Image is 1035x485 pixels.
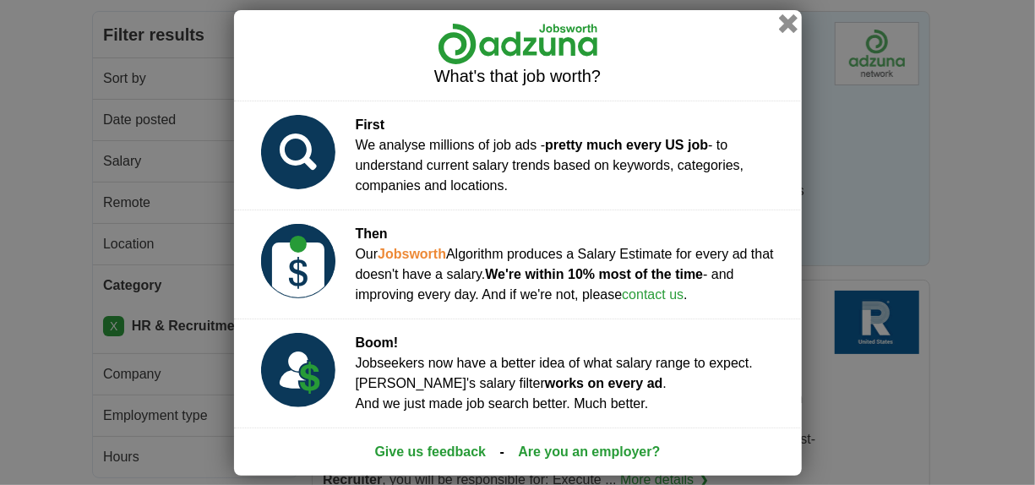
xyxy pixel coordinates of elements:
[545,138,708,152] strong: pretty much every US job
[500,442,504,462] span: -
[248,66,788,87] h2: What's that job worth?
[356,335,399,350] strong: Boom!
[378,247,446,261] strong: Jobsworth
[261,115,335,189] img: salary_prediction_1.svg
[518,442,660,462] a: Are you an employer?
[375,442,487,462] a: Give us feedback
[545,376,663,390] strong: works on every ad
[356,333,754,414] div: Jobseekers now have a better idea of what salary range to expect. [PERSON_NAME]'s salary filter ....
[356,224,788,305] div: Our Algorithm produces a Salary Estimate for every ad that doesn't have a salary. - and improving...
[356,115,788,196] div: We analyse millions of job ads - - to understand current salary trends based on keywords, categor...
[356,226,388,241] strong: Then
[485,267,703,281] strong: We're within 10% most of the time
[261,333,335,407] img: salary_prediction_3_USD.svg
[356,117,385,132] strong: First
[622,287,684,302] a: contact us
[261,224,335,298] img: salary_prediction_2_USD.svg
